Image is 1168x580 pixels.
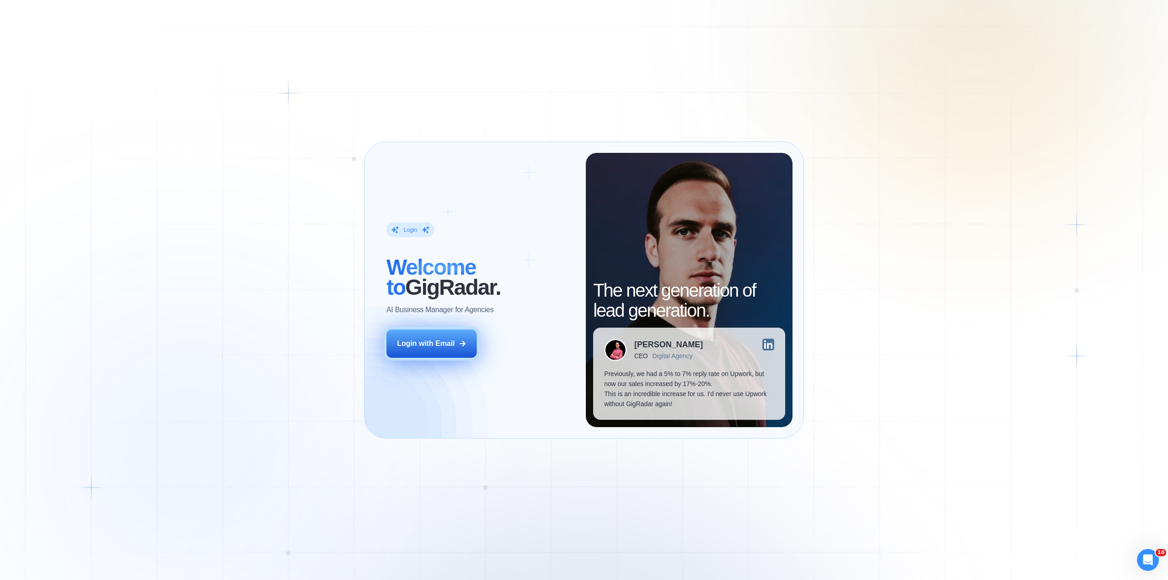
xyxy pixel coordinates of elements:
iframe: Intercom live chat [1137,549,1159,571]
div: Digital Agency [652,352,693,360]
span: 10 [1156,549,1166,556]
p: AI Business Manager for Agencies [386,305,494,315]
p: Previously, we had a 5% to 7% reply rate on Upwork, but now our sales increased by 17%-20%. This ... [604,369,774,409]
div: [PERSON_NAME] [634,340,703,349]
div: Login with Email [397,339,455,349]
div: CEO [634,352,647,360]
span: Welcome to [386,255,476,299]
h2: ‍ GigRadar. [386,257,575,298]
div: Login [404,226,417,234]
h2: The next generation of lead generation. [593,280,785,320]
button: Login with Email [386,329,477,358]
